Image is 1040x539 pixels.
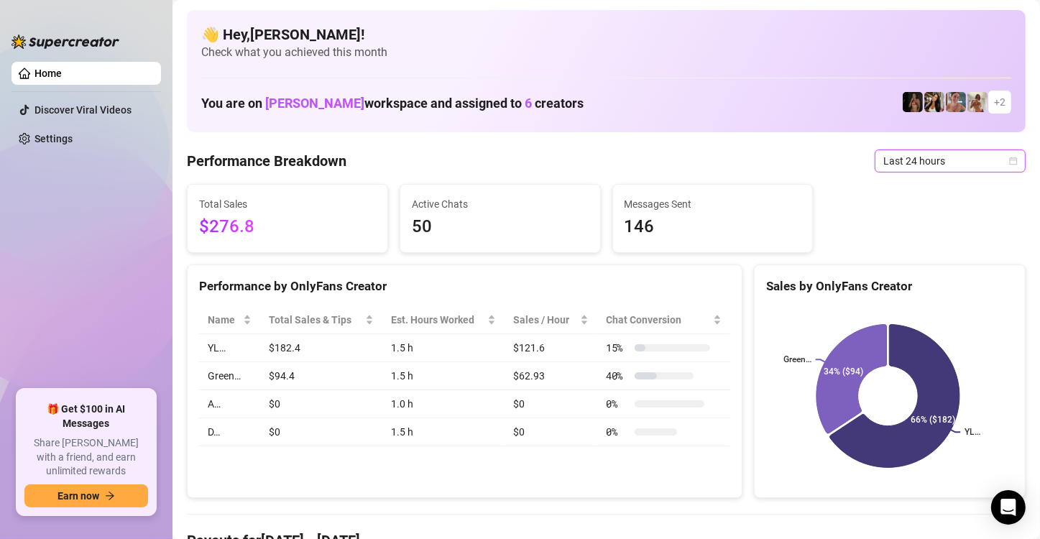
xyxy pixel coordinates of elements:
[24,402,148,430] span: 🎁 Get $100 in AI Messages
[260,418,382,446] td: $0
[260,362,382,390] td: $94.4
[260,390,382,418] td: $0
[505,362,597,390] td: $62.93
[883,150,1017,172] span: Last 24 hours
[105,491,115,501] span: arrow-right
[625,196,801,212] span: Messages Sent
[11,34,119,49] img: logo-BBDzfeDw.svg
[412,213,589,241] span: 50
[34,133,73,144] a: Settings
[382,418,505,446] td: 1.5 h
[965,428,980,438] text: YL…
[382,390,505,418] td: 1.0 h
[269,312,362,328] span: Total Sales & Tips
[597,306,730,334] th: Chat Conversion
[260,334,382,362] td: $182.4
[382,334,505,362] td: 1.5 h
[505,334,597,362] td: $121.6
[201,45,1011,60] span: Check what you achieved this month
[606,424,629,440] span: 0 %
[783,355,811,365] text: Green…
[505,390,597,418] td: $0
[924,92,944,112] img: AD
[199,418,260,446] td: D…
[199,334,260,362] td: YL…
[199,277,730,296] div: Performance by OnlyFans Creator
[412,196,589,212] span: Active Chats
[201,24,1011,45] h4: 👋 Hey, [PERSON_NAME] !
[967,92,988,112] img: Green
[606,396,629,412] span: 0 %
[24,436,148,479] span: Share [PERSON_NAME] with a friend, and earn unlimited rewards
[260,306,382,334] th: Total Sales & Tips
[391,312,484,328] div: Est. Hours Worked
[525,96,532,111] span: 6
[199,196,376,212] span: Total Sales
[766,277,1013,296] div: Sales by OnlyFans Creator
[513,312,577,328] span: Sales / Hour
[187,151,346,171] h4: Performance Breakdown
[208,312,240,328] span: Name
[625,213,801,241] span: 146
[34,68,62,79] a: Home
[606,340,629,356] span: 15 %
[1009,157,1018,165] span: calendar
[24,484,148,507] button: Earn nowarrow-right
[34,104,132,116] a: Discover Viral Videos
[265,96,364,111] span: [PERSON_NAME]
[199,213,376,241] span: $276.8
[199,306,260,334] th: Name
[199,362,260,390] td: Green…
[606,312,710,328] span: Chat Conversion
[505,418,597,446] td: $0
[201,96,584,111] h1: You are on workspace and assigned to creators
[946,92,966,112] img: YL
[382,362,505,390] td: 1.5 h
[994,94,1006,110] span: + 2
[991,490,1026,525] div: Open Intercom Messenger
[606,368,629,384] span: 40 %
[903,92,923,112] img: D
[199,390,260,418] td: A…
[57,490,99,502] span: Earn now
[505,306,597,334] th: Sales / Hour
